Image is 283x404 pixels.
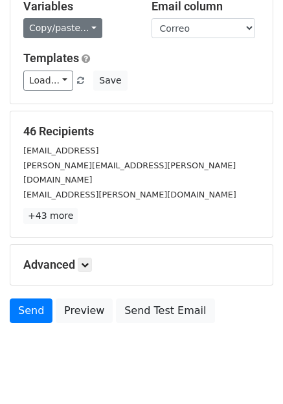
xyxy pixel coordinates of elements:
small: [EMAIL_ADDRESS] [23,146,98,155]
a: Send [10,298,52,323]
h5: 46 Recipients [23,124,260,139]
a: Templates [23,51,79,65]
button: Save [93,71,127,91]
iframe: Chat Widget [218,342,283,404]
a: Send Test Email [116,298,214,323]
a: Copy/paste... [23,18,102,38]
h5: Advanced [23,258,260,272]
a: Preview [56,298,113,323]
small: [EMAIL_ADDRESS][PERSON_NAME][DOMAIN_NAME] [23,190,236,199]
div: Widget de chat [218,342,283,404]
small: [PERSON_NAME][EMAIL_ADDRESS][PERSON_NAME][DOMAIN_NAME] [23,161,236,185]
a: Load... [23,71,73,91]
a: +43 more [23,208,78,224]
